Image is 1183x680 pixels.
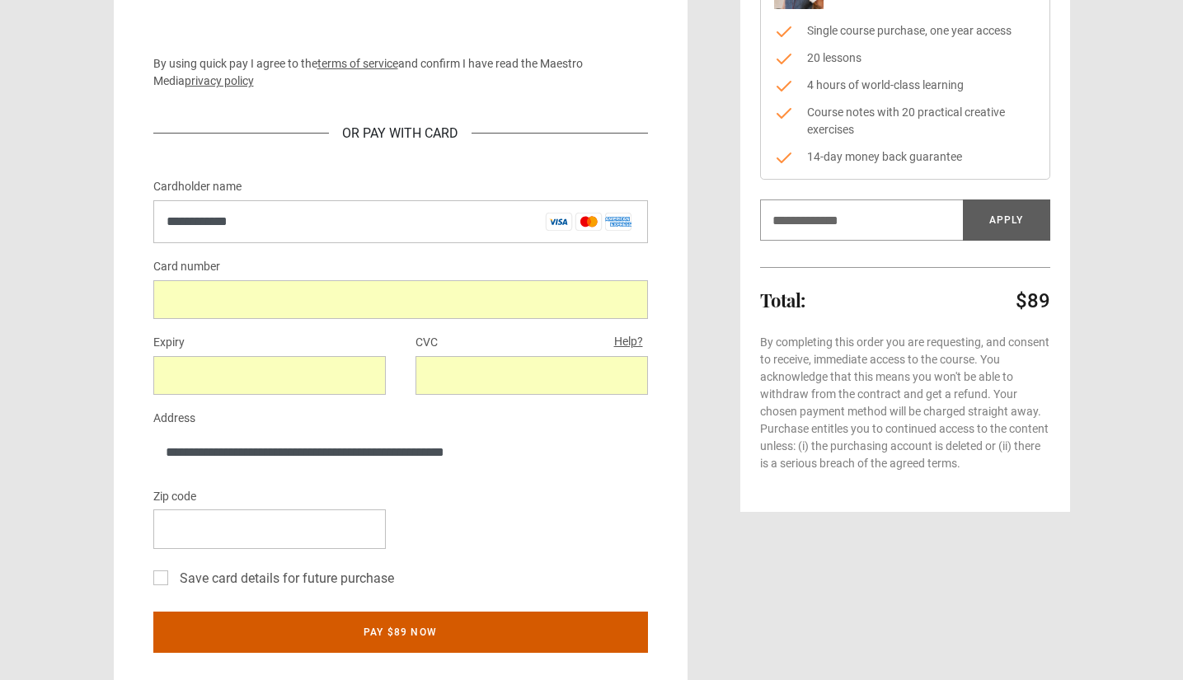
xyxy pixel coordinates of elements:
a: privacy policy [185,74,254,87]
label: Card number [153,257,220,277]
iframe: Secure payment button frame [153,9,648,42]
li: 14-day money back guarantee [774,148,1036,166]
h2: Total: [760,290,805,310]
label: Address [153,409,195,429]
p: $89 [1016,288,1050,314]
iframe: Secure postal code input frame [167,521,373,537]
li: Course notes with 20 practical creative exercises [774,104,1036,138]
div: Or Pay With Card [329,124,472,143]
iframe: Secure CVC input frame [429,368,635,383]
label: Zip code [153,487,196,507]
button: Apply [963,199,1050,241]
label: Expiry [153,333,185,353]
li: 20 lessons [774,49,1036,67]
p: By completing this order you are requesting, and consent to receive, immediate access to the cour... [760,334,1050,472]
li: Single course purchase, one year access [774,22,1036,40]
button: Help? [609,331,648,353]
label: CVC [415,333,438,353]
iframe: Secure expiration date input frame [167,368,373,383]
label: Save card details for future purchase [173,569,394,589]
label: Cardholder name [153,177,242,197]
button: Pay $89 now [153,612,648,653]
li: 4 hours of world-class learning [774,77,1036,94]
iframe: Secure card number input frame [167,292,635,307]
p: By using quick pay I agree to the and confirm I have read the Maestro Media [153,55,648,90]
a: terms of service [317,57,398,70]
